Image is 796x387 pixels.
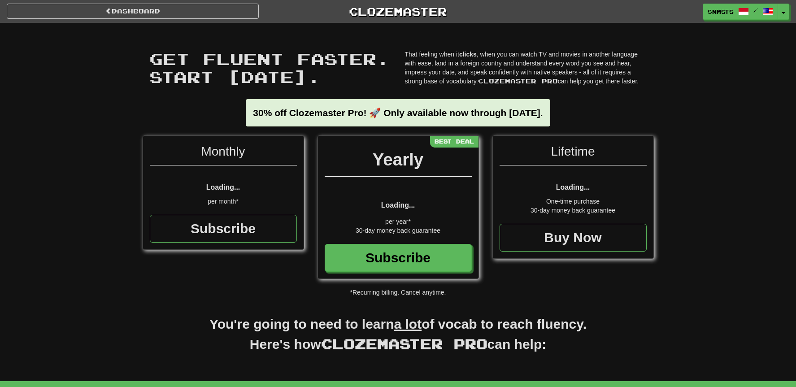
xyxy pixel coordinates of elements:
[500,143,647,165] div: Lifetime
[430,136,478,147] div: Best Deal
[753,7,758,13] span: /
[394,317,422,331] u: a lot
[405,50,647,86] p: That feeling when it , when you can watch TV and movies in another language with ease, land in a ...
[7,4,259,19] a: Dashboard
[325,217,472,226] div: per year*
[325,244,472,272] a: Subscribe
[500,224,647,252] a: Buy Now
[149,49,390,86] span: Get fluent faster. Start [DATE].
[150,197,297,206] div: per month*
[500,197,647,206] div: One-time purchase
[206,183,240,191] span: Loading...
[459,51,477,58] strong: clicks
[321,335,487,352] span: Clozemaster Pro
[150,143,297,165] div: Monthly
[272,4,524,19] a: Clozemaster
[325,147,472,177] div: Yearly
[381,201,415,209] span: Loading...
[150,215,297,243] a: Subscribe
[708,8,734,16] span: snmsts
[500,206,647,215] div: 30-day money back guarantee
[143,315,654,363] h2: You're going to need to learn of vocab to reach fluency. Here's how can help:
[253,108,543,118] strong: 30% off Clozemaster Pro! 🚀 Only available now through [DATE].
[325,226,472,235] div: 30-day money back guarantee
[703,4,778,20] a: snmsts /
[478,77,558,85] span: Clozemaster Pro
[556,183,590,191] span: Loading...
